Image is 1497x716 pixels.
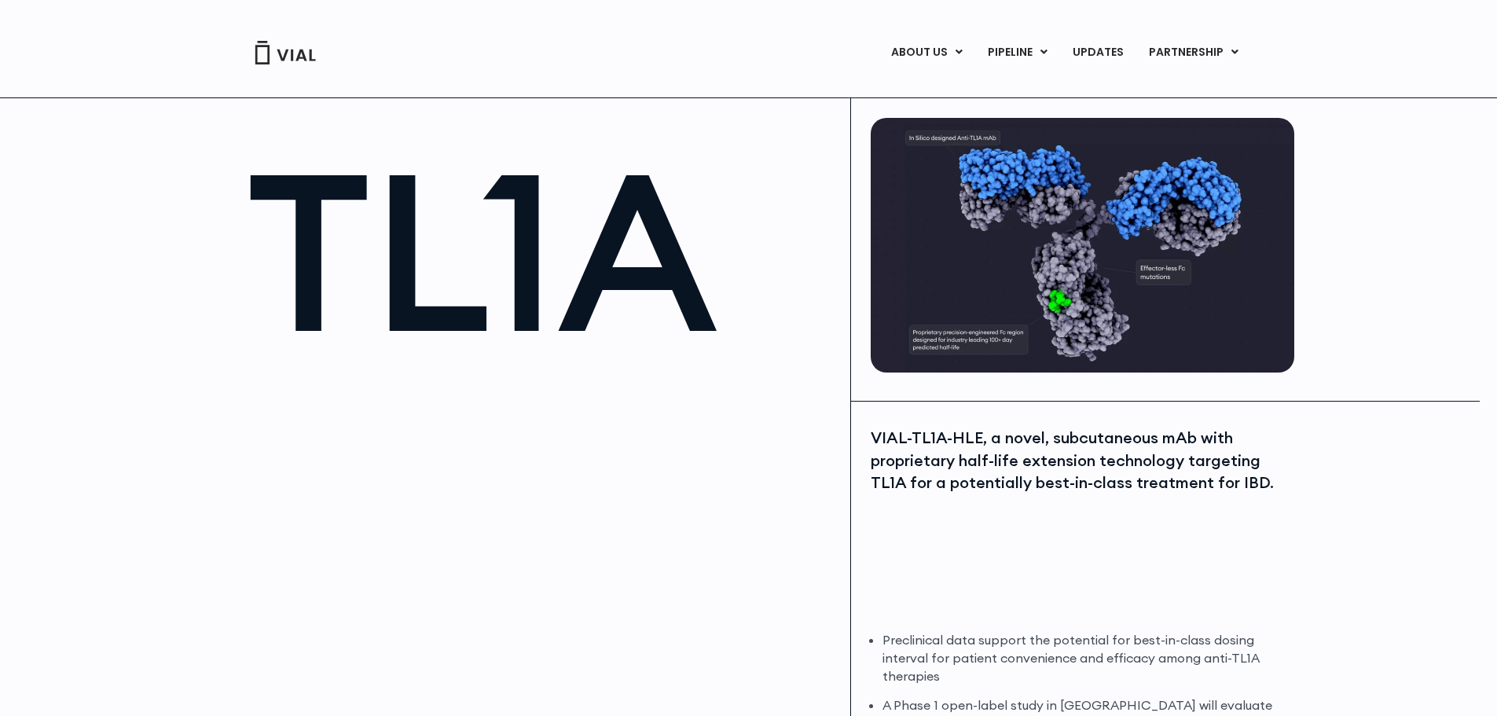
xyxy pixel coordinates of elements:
[247,141,835,361] h1: TL1A
[879,39,974,66] a: ABOUT USMenu Toggle
[1136,39,1251,66] a: PARTNERSHIPMenu Toggle
[882,631,1290,685] li: Preclinical data support the potential for best-in-class dosing interval for patient convenience ...
[871,118,1294,373] img: TL1A antibody diagram.
[975,39,1059,66] a: PIPELINEMenu Toggle
[871,427,1290,494] div: VIAL-TL1A-HLE, a novel, subcutaneous mAb with proprietary half-life extension technology targetin...
[254,41,317,64] img: Vial Logo
[1060,39,1136,66] a: UPDATES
